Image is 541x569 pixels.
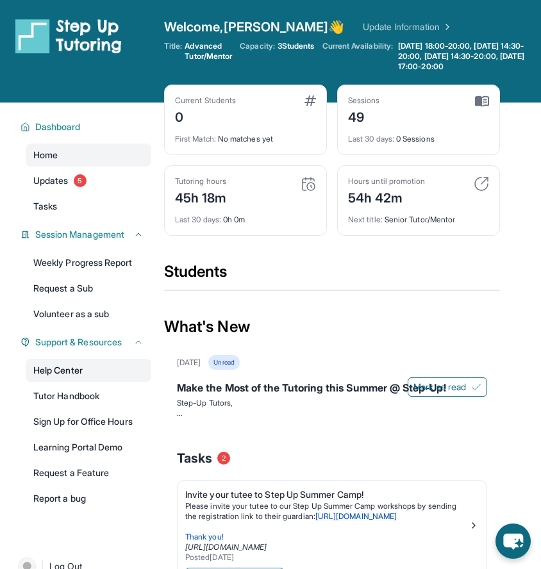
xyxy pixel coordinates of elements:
[26,487,151,510] a: Report a bug
[175,95,236,106] div: Current Students
[471,382,481,392] img: Mark as read
[208,355,239,370] div: Unread
[35,228,124,241] span: Session Management
[26,169,151,192] a: Updates5
[26,251,151,274] a: Weekly Progress Report
[363,21,453,33] a: Update Information
[164,18,345,36] span: Welcome, [PERSON_NAME] 👋
[348,186,425,207] div: 54h 42m
[164,261,500,290] div: Students
[175,186,227,207] div: 45h 18m
[348,126,489,144] div: 0 Sessions
[495,524,531,559] button: chat-button
[26,384,151,408] a: Tutor Handbook
[26,144,151,167] a: Home
[185,41,232,62] span: Advanced Tutor/Mentor
[30,336,144,349] button: Support & Resources
[474,176,489,192] img: card
[35,120,81,133] span: Dashboard
[177,449,212,467] span: Tasks
[175,126,316,144] div: No matches yet
[185,488,469,501] div: Invite your tutee to Step Up Summer Camp!
[15,18,122,54] img: logo
[175,215,221,224] span: Last 30 days :
[164,41,182,62] span: Title:
[175,176,227,186] div: Tutoring hours
[175,207,316,225] div: 0h 0m
[322,41,393,72] span: Current Availability:
[185,501,469,522] p: Please invite your tutee to our Step Up Summer Camp workshops by sending the registration link to...
[26,436,151,459] a: Learning Portal Demo
[315,511,397,521] a: [URL][DOMAIN_NAME]
[348,134,394,144] span: Last 30 days :
[26,277,151,300] a: Request a Sub
[175,134,216,144] span: First Match :
[177,380,487,398] div: Make the Most of the Tutoring this Summer @ Step-Up!
[398,41,538,72] span: [DATE] 18:00-20:00, [DATE] 14:30-20:00, [DATE] 14:30-20:00, [DATE] 17:00-20:00
[177,358,201,368] div: [DATE]
[175,106,236,126] div: 0
[348,95,380,106] div: Sessions
[348,207,489,225] div: Senior Tutor/Mentor
[30,120,144,133] button: Dashboard
[177,398,487,408] p: Step-Up Tutors,
[348,106,380,126] div: 49
[278,41,315,51] span: 3 Students
[348,215,383,224] span: Next title :
[178,481,487,565] a: Invite your tutee to Step Up Summer Camp!Please invite your tutee to our Step Up Summer Camp work...
[413,381,466,393] span: Mark as read
[26,302,151,326] a: Volunteer as a sub
[395,41,541,72] a: [DATE] 18:00-20:00, [DATE] 14:30-20:00, [DATE] 14:30-20:00, [DATE] 17:00-20:00
[26,410,151,433] a: Sign Up for Office Hours
[26,359,151,382] a: Help Center
[301,176,316,192] img: card
[348,176,425,186] div: Hours until promotion
[33,200,57,213] span: Tasks
[30,228,144,241] button: Session Management
[440,21,453,33] img: Chevron Right
[26,195,151,218] a: Tasks
[185,542,267,552] a: [URL][DOMAIN_NAME]
[33,174,69,187] span: Updates
[185,532,224,541] span: Thank you!
[408,377,487,397] button: Mark as read
[74,174,87,187] span: 5
[475,95,489,107] img: card
[185,552,469,563] div: Posted [DATE]
[240,41,275,51] span: Capacity:
[217,452,230,465] span: 2
[164,299,500,355] div: What's New
[33,149,58,161] span: Home
[35,336,122,349] span: Support & Resources
[26,461,151,484] a: Request a Feature
[304,95,316,106] img: card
